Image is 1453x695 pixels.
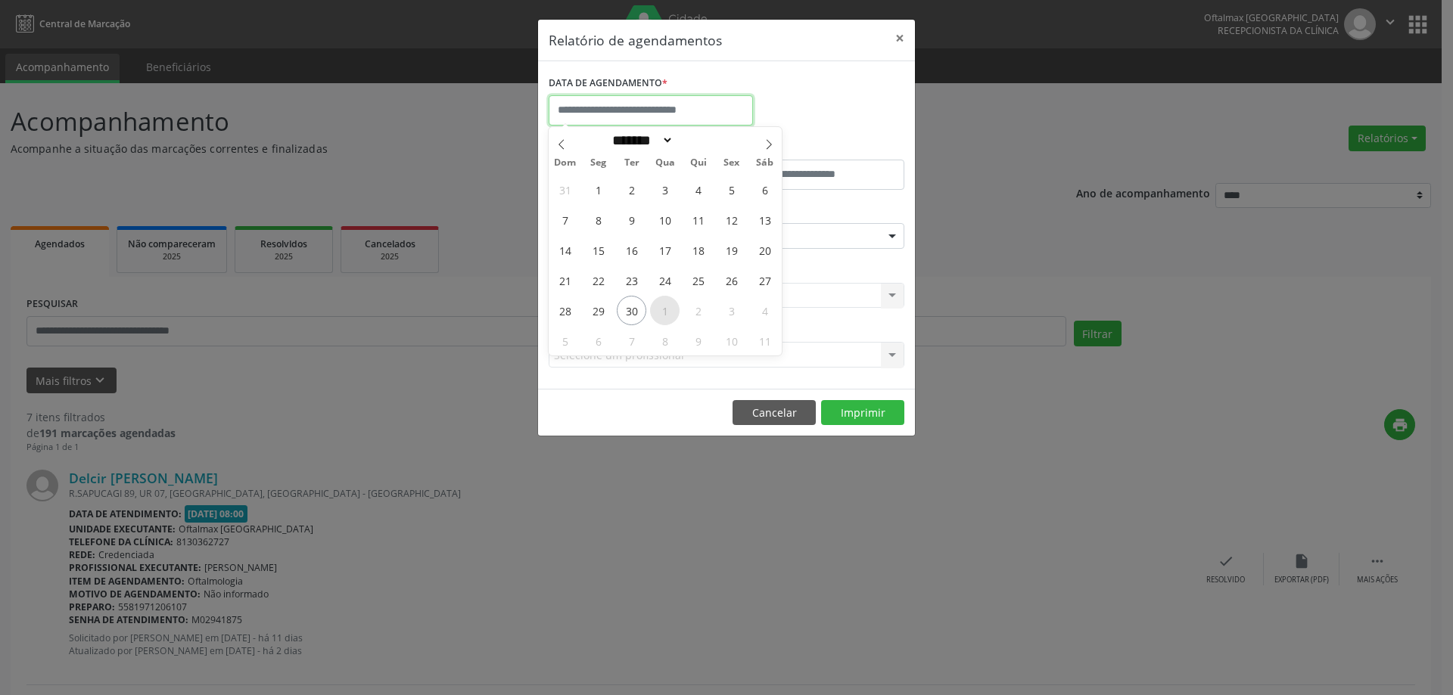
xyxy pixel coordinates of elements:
span: Qui [682,158,715,168]
span: Setembro 15, 2025 [583,235,613,265]
span: Setembro 24, 2025 [650,265,680,295]
span: Agosto 31, 2025 [550,175,580,204]
span: Setembro 30, 2025 [617,296,646,325]
button: Cancelar [733,400,816,426]
span: Setembro 6, 2025 [750,175,779,204]
span: Setembro 16, 2025 [617,235,646,265]
span: Sex [715,158,748,168]
span: Outubro 9, 2025 [683,326,713,355]
label: ATÉ [730,136,904,160]
span: Setembro 13, 2025 [750,205,779,234]
span: Outubro 2, 2025 [683,296,713,325]
span: Setembro 27, 2025 [750,265,779,295]
input: Year [674,132,723,148]
span: Setembro 17, 2025 [650,235,680,265]
span: Qua [649,158,682,168]
span: Setembro 29, 2025 [583,296,613,325]
span: Setembro 4, 2025 [683,175,713,204]
span: Setembro 12, 2025 [717,205,746,234]
span: Seg [582,158,615,168]
span: Setembro 28, 2025 [550,296,580,325]
span: Setembro 26, 2025 [717,265,746,295]
span: Setembro 19, 2025 [717,235,746,265]
span: Outubro 5, 2025 [550,326,580,355]
select: Month [607,132,674,148]
span: Setembro 8, 2025 [583,205,613,234]
span: Setembro 1, 2025 [583,175,613,204]
span: Ter [615,158,649,168]
span: Setembro 3, 2025 [650,175,680,204]
span: Setembro 21, 2025 [550,265,580,295]
span: Outubro 4, 2025 [750,296,779,325]
span: Sáb [748,158,782,168]
span: Setembro 11, 2025 [683,205,713,234]
span: Outubro 1, 2025 [650,296,680,325]
span: Setembro 5, 2025 [717,175,746,204]
button: Close [885,20,915,57]
span: Setembro 9, 2025 [617,205,646,234]
span: Outubro 11, 2025 [750,326,779,355]
span: Outubro 10, 2025 [717,326,746,355]
span: Setembro 2, 2025 [617,175,646,204]
label: DATA DE AGENDAMENTO [549,72,667,95]
span: Setembro 22, 2025 [583,265,613,295]
span: Setembro 25, 2025 [683,265,713,295]
span: Outubro 7, 2025 [617,326,646,355]
span: Setembro 20, 2025 [750,235,779,265]
span: Setembro 18, 2025 [683,235,713,265]
h5: Relatório de agendamentos [549,30,722,50]
button: Imprimir [821,400,904,426]
span: Outubro 6, 2025 [583,326,613,355]
span: Setembro 14, 2025 [550,235,580,265]
span: Setembro 7, 2025 [550,205,580,234]
span: Setembro 10, 2025 [650,205,680,234]
span: Setembro 23, 2025 [617,265,646,295]
span: Dom [549,158,582,168]
span: Outubro 8, 2025 [650,326,680,355]
span: Outubro 3, 2025 [717,296,746,325]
